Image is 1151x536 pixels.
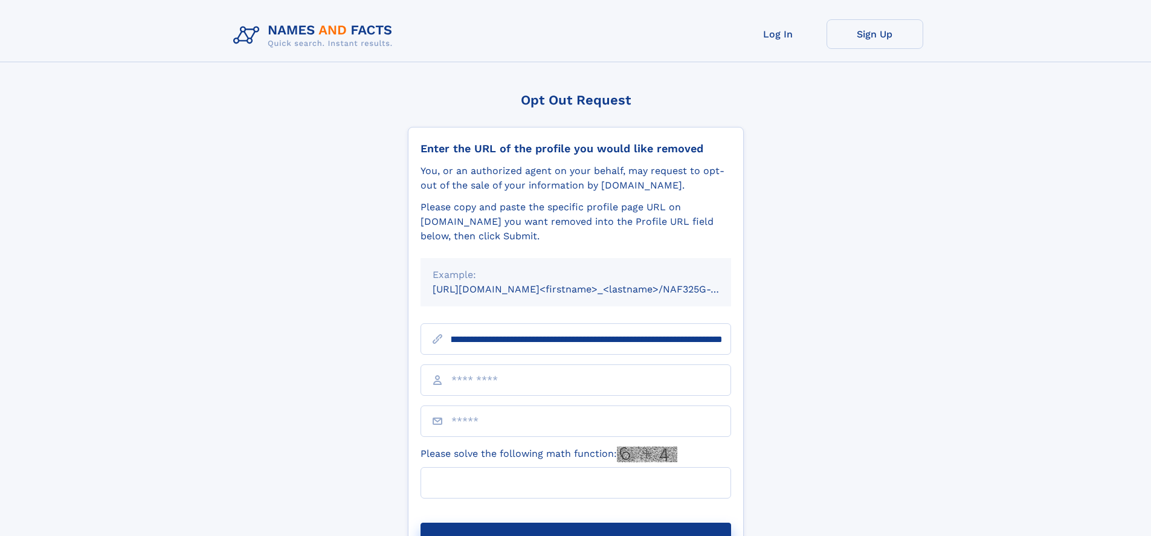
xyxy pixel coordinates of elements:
[433,268,719,282] div: Example:
[730,19,827,49] a: Log In
[408,92,744,108] div: Opt Out Request
[827,19,923,49] a: Sign Up
[421,447,677,462] label: Please solve the following math function:
[421,200,731,244] div: Please copy and paste the specific profile page URL on [DOMAIN_NAME] you want removed into the Pr...
[228,19,402,52] img: Logo Names and Facts
[421,164,731,193] div: You, or an authorized agent on your behalf, may request to opt-out of the sale of your informatio...
[433,283,754,295] small: [URL][DOMAIN_NAME]<firstname>_<lastname>/NAF325G-xxxxxxxx
[421,142,731,155] div: Enter the URL of the profile you would like removed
